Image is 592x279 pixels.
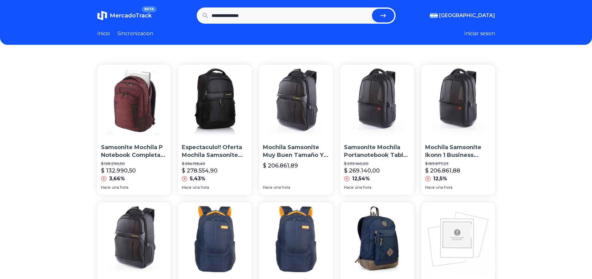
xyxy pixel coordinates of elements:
[344,161,410,166] p: $ 239.140,00
[178,65,252,195] a: Espectaculo!! Oferta Mochila Samsonite Porta NotebookEspectaculo!! Oferta Mochila Samsonite Porta...
[97,30,110,37] a: Inicio
[421,202,495,276] img: Mochila Samsonite Mochilas Mujer Hombre Notebook Impermeable
[178,202,252,276] img: Mochila Portanotebook Samsonite Laser Con Buena Capacidad
[430,13,438,18] img: Argentina
[436,185,452,190] span: una hora
[340,65,414,139] img: Samsonite Mochila Portanotebook Tablet Business Viajes Mira! Tuvalija
[101,166,136,175] p: $ 132.990,50
[193,185,209,190] span: una hora
[182,144,248,159] p: Espectaculo!! Oferta Mochila Samsonite Porta Notebook
[263,185,273,190] span: Hace
[97,65,171,139] img: Samsonite Mochila P Notebook Completa Calidad Colores Tuvalija
[263,161,298,170] p: $ 206.861,89
[97,11,107,21] img: MercadoTrack
[340,202,414,276] img: Xtrem By Samsonite Mochila De Hombre Porta Notebook Force
[101,185,111,190] span: Hace
[112,185,128,190] span: una hora
[340,65,414,195] a: Samsonite Mochila Portanotebook Tablet Business Viajes Mira! TuvalijaSamsonite Mochila Portanoteb...
[439,12,495,19] span: [GEOGRAPHIC_DATA]
[274,185,290,190] span: una hora
[425,166,460,175] p: $ 206.861,88
[182,185,191,190] span: Hace
[117,30,153,37] a: Sincronizacion
[259,65,333,195] a: Mochila Samsonite Muy Buen Tamaño Y Calidad. Mochilas Urbanas Notebook ViajesMochila Samsonite Mu...
[421,65,495,139] img: Mochila Samsonite Ikonn 1 Business Ejecutiva Nueva Tuvalija
[433,175,447,182] p: 12,5%
[421,65,495,195] a: Mochila Samsonite Ikonn 1 Business Ejecutiva Nueva TuvalijaMochila Samsonite Ikonn 1 Business Eje...
[259,202,333,276] img: Mochila Portanotebook Samsonite Laser Con Buena Capacidad
[97,202,171,276] img: Mochila Samsonite Business Ejecutiva, Tuvalija
[109,175,125,182] p: 3,66%
[101,144,167,159] p: Samsonite Mochila P Notebook Completa Calidad Colores Tuvalija
[259,65,333,139] img: Mochila Samsonite Muy Buen Tamaño Y Calidad. Mochilas Urbanas Notebook Viajes
[97,65,171,195] a: Samsonite Mochila P Notebook Completa Calidad Colores TuvalijaSamsonite Mochila P Notebook Comple...
[344,166,380,175] p: $ 269.140,00
[430,12,495,19] button: [GEOGRAPHIC_DATA]
[142,6,156,12] span: BETA
[101,161,167,166] p: $ 128.290,50
[464,30,495,37] button: Iniciar sesion
[97,11,152,21] a: MercadoTrackBETA
[110,12,152,19] span: MercadoTrack
[352,175,370,182] p: 12,54%
[178,65,252,139] img: Espectaculo!! Oferta Mochila Samsonite Porta Notebook
[190,175,205,182] p: 5,43%
[425,161,491,166] p: $ 183.877,23
[355,185,371,190] span: una hora
[182,166,218,175] p: $ 278.554,90
[425,185,435,190] span: Hace
[344,144,410,159] p: Samsonite Mochila Portanotebook Tablet Business Viajes Mira! [GEOGRAPHIC_DATA]
[344,185,354,190] span: Hace
[425,144,491,159] p: Mochila Samsonite Ikonn 1 Business Ejecutiva [GEOGRAPHIC_DATA]
[263,144,329,159] p: Mochila Samsonite Muy Buen Tamaño Y Calidad. Mochilas Urbanas Notebook Viajes
[182,161,248,166] p: $ 264.196,40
